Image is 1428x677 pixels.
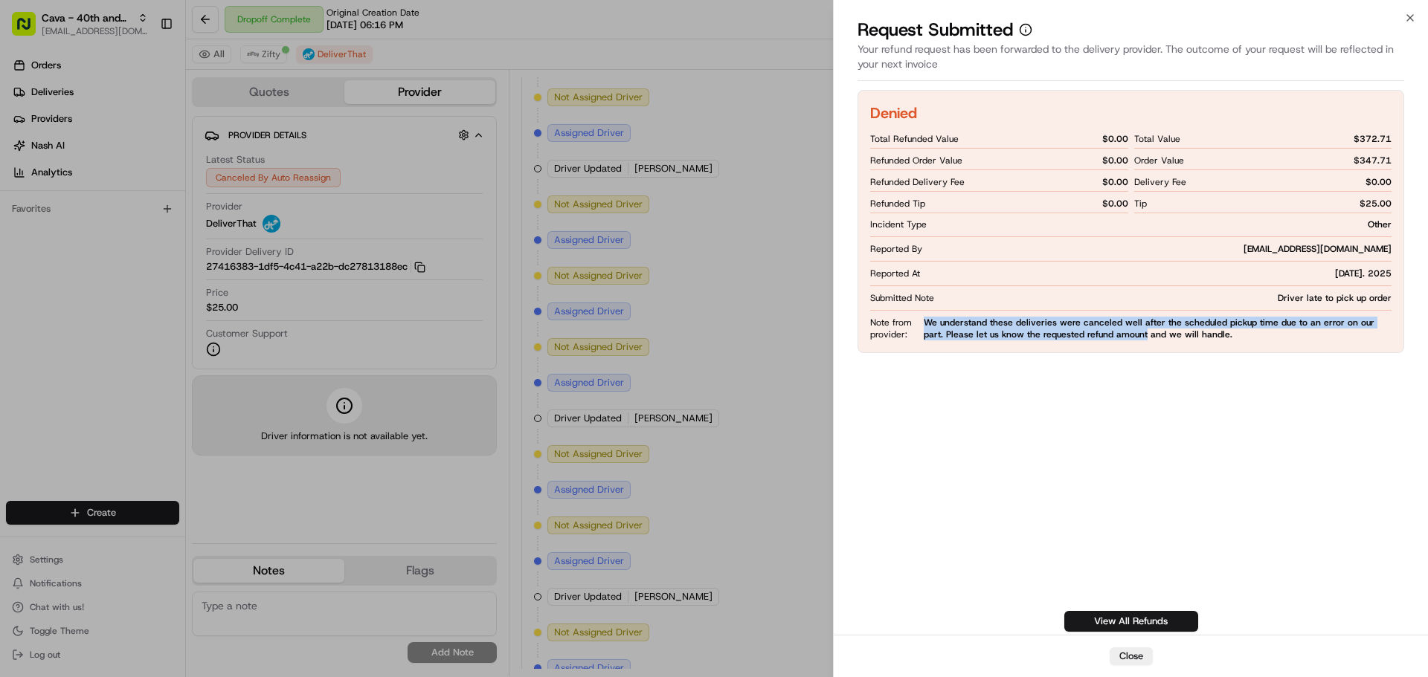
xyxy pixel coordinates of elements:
span: $ 347.71 [1354,155,1392,166]
p: Request Submitted [858,18,1013,42]
span: We understand these deliveries were canceled well after the scheduled pickup time due to an error... [924,317,1392,340]
span: Pylon [148,328,180,340]
div: Past conversations [15,193,100,205]
span: Total Refunded Value [870,133,959,145]
span: • [123,230,129,242]
span: Refunded Order Value [870,155,962,166]
span: $ 0.00 [1366,176,1392,188]
span: Refunded Tip [870,198,925,210]
span: Tip [1134,198,1147,210]
span: $ 372.71 [1354,133,1392,145]
img: Bea Lacdao [15,216,39,240]
button: Start new chat [253,146,271,164]
span: Incident Type [870,218,927,230]
span: Reported By [870,243,922,255]
img: 1736555255976-a54dd68f-1ca7-489b-9aae-adbdc363a1c4 [30,231,42,243]
div: Start new chat [67,142,244,157]
input: Clear [39,96,245,111]
img: Nash [15,15,45,45]
span: Knowledge Base [30,292,114,307]
span: $ 25.00 [1360,198,1392,210]
p: Welcome 👋 [15,59,271,83]
span: $ 0.00 [1102,155,1128,166]
button: Close [1110,647,1153,665]
span: [EMAIL_ADDRESS][DOMAIN_NAME] [1244,243,1392,255]
span: Reported At [870,268,920,279]
span: [PERSON_NAME] [46,230,120,242]
div: 📗 [15,294,27,305]
span: $ 0.00 [1102,133,1128,145]
span: Driver late to pick up order [1278,292,1392,304]
span: $ 0.00 [1102,176,1128,188]
img: 1736555255976-a54dd68f-1ca7-489b-9aae-adbdc363a1c4 [15,142,42,169]
img: 1753817452368-0c19585d-7be3-40d9-9a41-2dc781b3d1eb [31,142,58,169]
span: Note from provider: [870,317,921,340]
span: $ 0.00 [1102,198,1128,210]
span: Other [1368,218,1392,230]
span: Total Value [1134,133,1180,145]
a: Powered byPylon [105,328,180,340]
a: View All Refunds [1064,611,1198,632]
span: Submitted Note [870,292,934,304]
span: 9:11 AM [132,230,168,242]
div: We're available if you need us! [67,157,205,169]
span: [DATE]. 2025 [1335,268,1392,279]
span: Order Value [1134,155,1184,166]
span: API Documentation [141,292,239,307]
h2: Denied [870,103,917,123]
div: Your refund request has been forwarded to the delivery provider. The outcome of your request will... [858,42,1404,81]
span: Delivery Fee [1134,176,1186,188]
span: Refunded Delivery Fee [870,176,965,188]
a: 📗Knowledge Base [9,286,120,313]
div: 💻 [126,294,138,305]
button: See all [231,190,271,208]
a: 💻API Documentation [120,286,245,313]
